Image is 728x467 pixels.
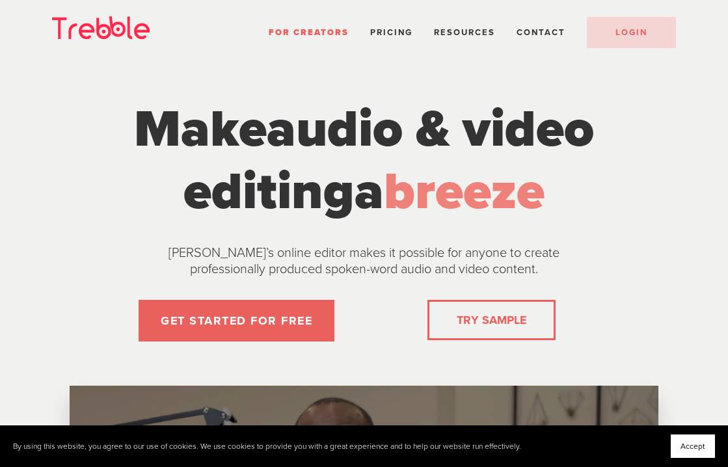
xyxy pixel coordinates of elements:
[671,434,715,458] button: Accept
[267,98,594,161] span: audio & video
[137,245,592,278] p: [PERSON_NAME]’s online editor makes it possible for anyone to create professionally produced spok...
[269,27,349,38] a: For Creators
[384,161,545,223] span: breeze
[434,27,495,38] span: Resources
[452,307,532,333] a: TRY SAMPLE
[13,442,521,451] p: By using this website, you agree to our use of cookies. We use cookies to provide you with a grea...
[370,27,412,38] a: Pricing
[120,98,608,223] h1: Make a
[52,16,150,39] img: Trebble
[681,442,705,451] span: Accept
[139,300,334,341] a: GET STARTED FOR FREE
[615,27,647,38] span: LOGIN
[587,17,676,48] a: LOGIN
[183,161,355,223] span: editing
[517,27,565,38] a: Contact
